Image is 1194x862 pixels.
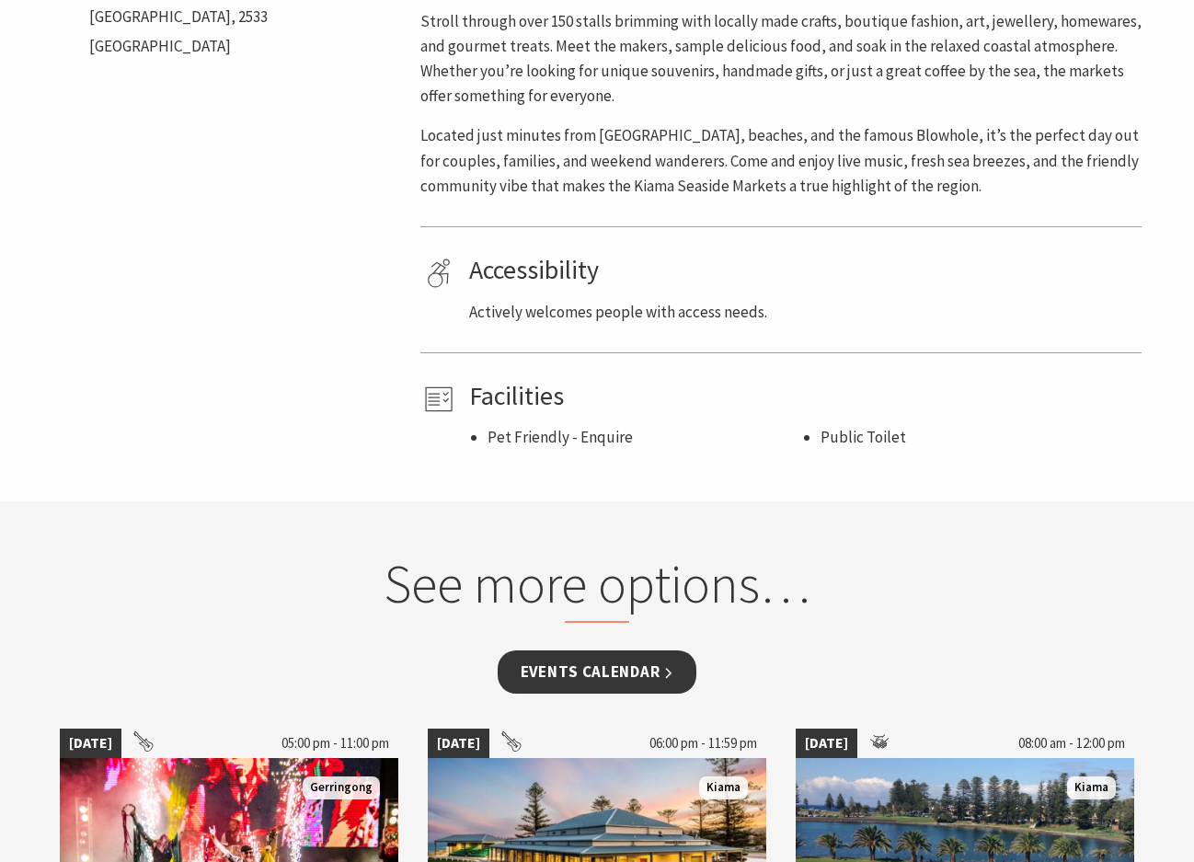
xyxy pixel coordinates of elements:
[640,729,766,758] span: 06:00 pm - 11:59 pm
[699,776,748,799] span: Kiama
[89,5,268,29] li: [GEOGRAPHIC_DATA], 2533
[498,650,697,694] a: Events Calendar
[1009,729,1134,758] span: 08:00 am - 12:00 pm
[428,729,489,758] span: [DATE]
[821,425,1135,450] li: Public Toilet
[420,9,1142,109] p: Stroll through over 150 stalls brimming with locally made crafts, boutique fashion, art, jeweller...
[272,729,398,758] span: 05:00 pm - 11:00 pm
[303,776,380,799] span: Gerringong
[469,381,1135,412] h4: Facilities
[1067,776,1116,799] span: Kiama
[469,300,1135,325] p: Actively welcomes people with access needs.
[420,123,1142,199] p: Located just minutes from [GEOGRAPHIC_DATA], beaches, and the famous Blowhole, it’s the perfect d...
[469,255,1135,286] h4: Accessibility
[796,729,857,758] span: [DATE]
[247,552,948,624] h2: See more options…
[60,729,121,758] span: [DATE]
[488,425,802,450] li: Pet Friendly - Enquire
[89,34,268,59] li: [GEOGRAPHIC_DATA]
